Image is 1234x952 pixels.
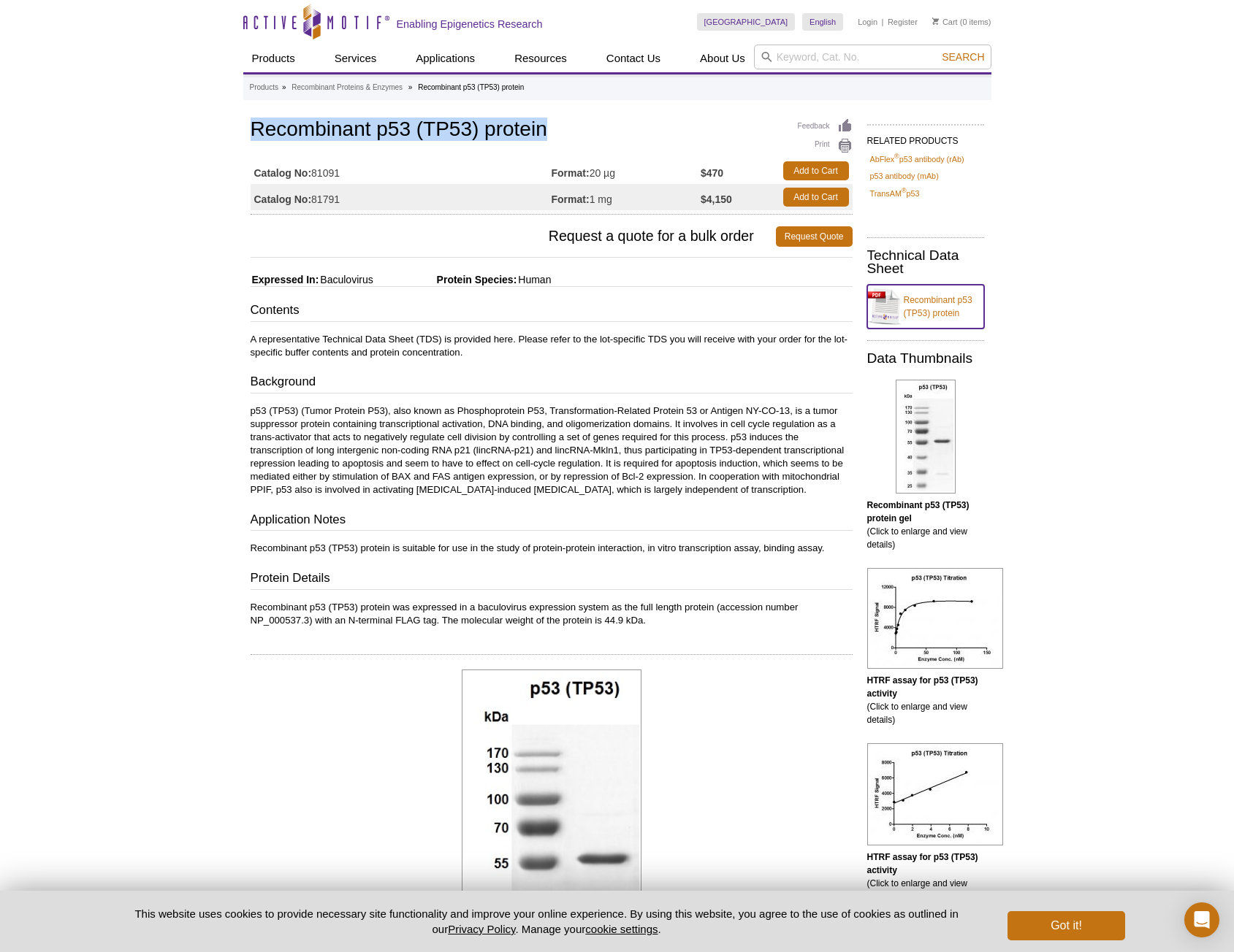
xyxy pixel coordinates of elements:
[870,153,964,166] a: AbFlex®p53 antibody (rAb)
[517,274,551,285] span: Human
[506,45,576,72] a: Resources
[896,380,956,494] img: Recombinant p53 (TP53) protein gel
[585,923,658,935] button: cookie settings
[932,18,939,25] img: Your Cart
[798,118,853,134] a: Feedback
[867,499,984,551] p: (Click to enlarge and view details)
[867,674,984,726] p: (Click to enlarge and view details)
[251,542,853,555] p: Recombinant p53 (TP53) protein is suitable for use in the study of protein-protein interaction, i...
[932,17,958,27] a: Cart
[867,249,984,275] h2: Technical Data Sheet
[397,18,543,31] h2: Enabling Epigenetics Research
[110,906,984,937] p: This website uses cookies to provide necessary site functionality and improve your online experie...
[798,138,853,154] a: Print
[867,352,984,365] h2: Data Thumbnails
[867,852,978,875] b: HTRF assay for p53 (TP53) activity
[319,274,373,285] span: Baculovirus
[251,511,853,531] h3: Application Notes
[407,45,484,72] a: Applications
[251,333,853,359] p: A representative Technical Data Sheet (TDS) is provided here. Please refer to the lot-specific TD...
[243,45,304,72] a: Products
[251,404,853,496] p: p53 (TP53) (Tumor Protein P53), also known as Phosphoprotein P53, Transformation-Related Protein ...
[894,153,899,160] sup: ®
[408,83,413,91] li: »
[251,226,776,247] span: Request a quote for a bulk order
[888,17,918,27] a: Register
[251,118,853,143] h1: Recombinant p53 (TP53) protein
[701,193,732,206] strong: $4,150
[292,81,403,94] a: Recombinant Proteins & Enzymes
[867,568,1003,669] img: HTRF assay for p53 (TP53) activity
[1184,902,1219,937] div: Open Intercom Messenger
[697,13,796,31] a: [GEOGRAPHIC_DATA]
[691,45,754,72] a: About Us
[552,158,701,184] td: 20 µg
[552,166,590,180] strong: Format:
[251,569,853,590] h3: Protein Details
[251,184,552,210] td: 81791
[376,274,517,285] span: Protein Species:
[942,51,984,63] span: Search
[598,45,669,72] a: Contact Us
[802,13,843,31] a: English
[282,83,286,91] li: »
[326,45,386,72] a: Services
[776,226,853,247] a: Request Quote
[867,675,978,699] b: HTRF assay for p53 (TP53) activity
[552,184,701,210] td: 1 mg
[783,188,849,207] a: Add to Cart
[250,81,278,94] a: Products
[254,193,312,206] strong: Catalog No:
[902,187,907,194] sup: ®
[867,124,984,150] h2: RELATED PRODUCTS
[1008,911,1124,940] button: Got it!
[251,373,853,394] h3: Background
[858,17,877,27] a: Login
[937,50,989,64] button: Search
[251,158,552,184] td: 81091
[251,274,319,285] span: Expressed In:
[701,166,723,180] strong: $470
[867,285,984,329] a: Recombinant p53 (TP53) protein
[251,302,853,322] h3: Contents
[870,187,920,200] a: TransAM®p53
[754,45,991,69] input: Keyword, Cat. No.
[870,169,939,183] a: p53 antibody (mAb)
[783,161,849,180] a: Add to Cart
[882,13,884,31] li: |
[418,83,524,91] li: Recombinant p53 (TP53) protein
[867,743,1003,845] img: HTRF assay for p53 (TP53) activity
[867,851,984,903] p: (Click to enlarge and view details)
[251,601,853,627] p: Recombinant p53 (TP53) protein was expressed in a baculovirus expression system as the full lengt...
[932,13,991,31] li: (0 items)
[552,193,590,206] strong: Format:
[867,500,970,523] b: Recombinant p53 (TP53) protein gel
[254,166,312,180] strong: Catalog No:
[448,923,515,935] a: Privacy Policy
